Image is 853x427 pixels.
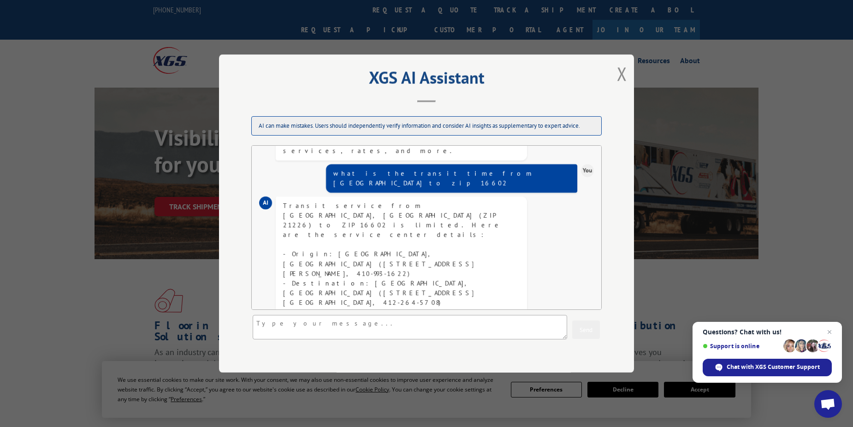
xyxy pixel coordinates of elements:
[814,390,842,418] div: Open chat
[824,326,835,338] span: Close chat
[251,116,602,136] div: AI can make mistakes. Users should independently verify information and consider AI insights as s...
[283,127,520,156] div: I can answer questions about tracking, tariff rules, shipping services, rates, and more.
[242,71,611,89] h2: XGS AI Assistant
[703,359,832,376] div: Chat with XGS Customer Support
[617,61,627,86] button: Close modal
[259,196,272,209] div: AI
[572,320,600,339] button: Send
[703,328,832,336] span: Questions? Chat with us!
[703,343,780,350] span: Support is online
[283,201,520,414] div: Transit service from [GEOGRAPHIC_DATA], [GEOGRAPHIC_DATA] (ZIP 21226) to ZIP 16602 is limited. He...
[333,169,570,188] div: what is the transit time from [GEOGRAPHIC_DATA] to zip 16602
[581,164,594,177] div: You
[727,363,820,371] span: Chat with XGS Customer Support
